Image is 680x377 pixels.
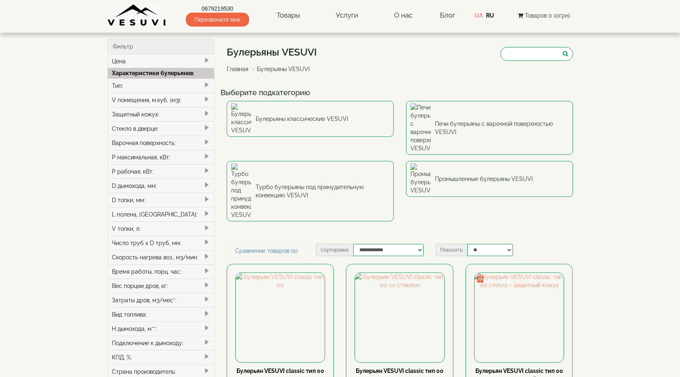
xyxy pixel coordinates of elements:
div: Затраты дров, м3/мес*: [108,293,214,307]
a: Промышленные булерьяны VESUVI Промышленные булерьяны VESUVI [406,161,573,197]
a: Булерьяны классические VESUVI Булерьяны классические VESUVI [227,101,394,137]
a: Товары [268,6,308,25]
div: P максимальная, кВт: [108,150,214,164]
a: UA [475,12,483,19]
span: Товаров 0 (0грн) [525,12,570,19]
div: Характеристики булерьянов [108,68,214,78]
div: H дымохода, м**: [108,321,214,336]
div: Вид топлива: [108,307,214,321]
a: 0679219530 [186,4,249,13]
img: Булерьян VESUVI classic тип 00 стекло + защитный кожух [475,273,564,362]
div: Цена [108,54,214,68]
div: Подключение к дымоходу: [108,336,214,350]
a: Сравнение товаров (0) [227,244,306,258]
h4: Выберите подкатегорию [221,89,579,97]
a: Услуги [328,6,366,25]
div: КПД, %: [108,350,214,364]
a: Главная [227,66,248,72]
img: Промышленные булерьяны VESUVI [410,163,431,194]
div: Скорость нагрева воз., м3/мин: [108,250,214,264]
label: Показать: [436,244,467,256]
div: V топки, л: [108,221,214,236]
div: Защитный кожух: [108,107,214,121]
div: Варочная поверхность: [108,136,214,150]
div: P рабочая, кВт: [108,164,214,178]
div: Вес порции дров, кг: [108,279,214,293]
div: Тип: [108,78,214,93]
h1: Булерьяны VESUVI [227,47,317,58]
div: V помещения, м.куб. (м3): [108,93,214,107]
a: Булерьян VESUVI classic тип 00 [236,368,324,374]
a: О нас [386,6,421,25]
div: L полена, [GEOGRAPHIC_DATA]: [108,207,214,221]
span: Перезвоните мне [186,13,249,27]
li: Булерьяны VESUVI [250,65,310,73]
div: Фильтр [108,39,214,54]
img: gift [476,274,484,283]
div: Стекло в дверце: [108,121,214,136]
a: Печи булерьяны с варочной поверхностью VESUVI Печи булерьяны с варочной поверхностью VESUVI [406,101,573,155]
div: D дымохода, мм: [108,178,214,193]
img: Булерьяны классические VESUVI [231,103,252,134]
button: Товаров 0 (0грн) [515,11,573,20]
div: Число труб x D труб, мм: [108,236,214,250]
img: Булерьян VESUVI classic тип 00 со стеклом [355,273,444,362]
img: Завод VESUVI [107,4,167,27]
a: RU [486,12,494,19]
img: Печи булерьяны с варочной поверхностью VESUVI [410,103,431,152]
div: Время работы, порц. час: [108,264,214,279]
label: Сортировка: [316,244,353,256]
a: Блог [440,11,455,19]
img: Турбо булерьяны под принудительную конвекцию VESUVI [231,163,252,219]
div: D топки, мм: [108,193,214,207]
img: Булерьян VESUVI classic тип 00 [236,273,325,362]
a: Турбо булерьяны под принудительную конвекцию VESUVI Турбо булерьяны под принудительную конвекцию ... [227,161,394,221]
